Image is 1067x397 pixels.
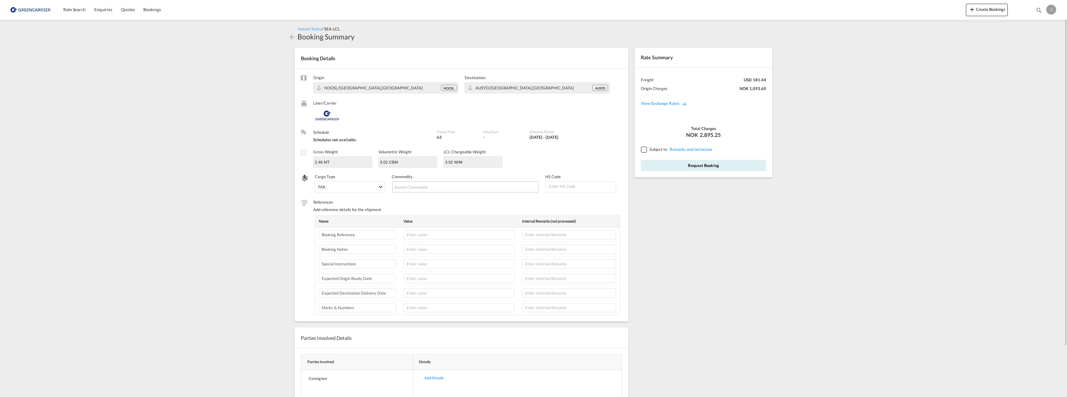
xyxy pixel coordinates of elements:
[475,85,574,90] span: AUSYD/Sydney,Oceania
[324,85,423,90] span: NOOSL/Oslo,Europe
[392,181,539,192] md-chips-wrap: Chips container with autocompletion. Enter the text area, type text to search, and then use the u...
[313,100,431,106] label: Liner/Carrier
[9,3,51,17] img: e39c37208afe11efa9cb1d7a6ea7d6f5.png
[641,131,766,139] div: NOK
[313,149,338,154] label: Gross Weight
[529,134,558,140] div: 01 Sep 2025 - 30 Sep 2025
[548,182,616,191] input: Enter HS Code
[143,7,161,12] span: Bookings
[483,134,485,140] div: -
[437,134,477,140] div: 63
[404,245,515,254] input: Enter value
[318,184,326,189] div: FAK
[483,129,523,134] label: Free Days
[968,6,976,13] md-icon: icon-plus 400-fg
[322,26,340,31] span: / SEA-LCL
[522,245,616,254] input: Enter Internal Remarks
[297,32,355,42] div: Booking Summary
[319,230,396,239] input: Enter label
[315,174,386,179] label: Cargo Type
[288,32,297,42] div: icon-arrow-left
[444,149,486,154] label: LCL Chargeable Weight
[63,7,86,12] span: Rate Search
[1046,5,1056,15] div: J
[966,4,1008,16] button: icon-plus 400-fgCreate Bookings
[313,75,458,80] label: Origin
[641,86,667,91] div: Origin Charges
[529,129,585,134] label: Effective Period
[288,33,296,41] md-icon: icon-arrow-left
[681,101,687,107] md-icon: icon-arrow-right
[319,259,396,268] input: Enter label
[313,108,341,123] img: Greencarrier Consolidators
[744,77,766,83] div: USD 181.44
[404,230,515,239] input: Enter value
[301,335,352,341] span: Parties Involved Details
[437,129,477,134] label: Transit Time
[641,160,766,171] button: Request Booking
[313,137,431,142] div: Schedules not available.
[641,77,654,83] div: Freight
[392,174,539,179] label: Commodity
[650,147,667,152] span: Subject to
[319,303,396,312] input: Enter label
[313,108,431,123] div: Greencarrier Consolidators
[700,131,721,139] span: 2,895.25
[319,274,396,283] input: Enter label
[94,7,112,12] span: Enquiries
[592,85,608,91] div: AUSYD
[635,48,772,67] div: Rate Summary
[441,85,457,91] div: NOOSL
[307,359,411,365] div: Parties Involved
[319,288,396,298] input: Enter label
[1036,7,1042,14] md-icon: icon-magnify
[416,359,614,365] div: Details
[315,216,400,227] th: Name
[641,126,766,131] div: Total Charges
[635,95,694,112] a: View Exchange Rates
[668,147,712,152] span: REMARKSINCLUSIONS
[522,274,616,283] input: Enter Internal Remarks
[1036,7,1042,16] div: icon-magnify
[301,55,335,61] span: Booking Details
[313,129,431,135] label: Schedule
[522,288,616,298] input: Enter Internal Remarks
[404,288,515,298] input: Enter value
[315,181,386,192] md-select: Select Cargo type: FAK
[518,216,620,227] th: Internal Remarks (not processed)
[394,182,451,192] input: Search Commodity
[400,216,518,227] th: Value
[522,303,616,312] input: Enter Internal Remarks
[465,75,610,80] label: Destination
[313,199,622,205] label: References
[378,149,412,154] label: Volumetric Weight
[420,371,448,386] div: Add Details
[522,259,616,268] input: Enter Internal Remarks
[121,7,135,12] span: Quotes
[545,174,616,179] label: HS Code
[301,370,413,390] td: Consignee
[319,245,396,254] input: Enter label
[739,86,766,91] div: NOK 1,093.60
[313,207,622,212] div: Add reference details for the shipment
[298,26,322,31] span: Instant Rates
[301,101,307,107] md-icon: /assets/icons/custom/liner-aaa8ad.svg
[404,274,515,283] input: Enter value
[404,259,515,268] input: Enter value
[404,303,515,312] input: Enter value
[522,230,616,239] input: Enter Internal Remarks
